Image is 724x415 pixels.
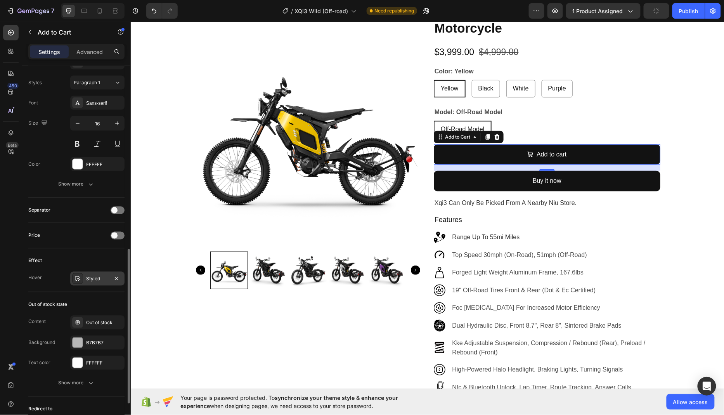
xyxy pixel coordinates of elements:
div: Beta [6,142,19,148]
button: Carousel Next Arrow [280,244,289,253]
span: range up to 55mi miles [322,212,389,219]
span: Off-Road Model [310,104,354,111]
div: Background [28,339,55,346]
button: Paragraph 1 [70,76,125,90]
div: Price [28,232,40,239]
button: 1 product assigned [566,3,641,19]
div: Add to Cart [313,112,341,119]
div: Hover [28,274,42,281]
button: Buy it now [303,149,530,170]
span: Need republishing [374,7,414,14]
div: Redirect to [28,406,52,413]
img: discbrake.png [303,298,315,310]
p: forged light weight aluminum frame, 167.6lbs [322,246,529,255]
button: Publish [672,3,705,19]
p: Add to Cart [38,28,104,37]
p: 19" off-road tires front & rear (dot & ec certified) [322,264,529,273]
div: $4,999.00 [347,23,388,38]
span: Your page is password protected. To when designing pages, we need access to your store password. [180,394,428,410]
span: Yellow [310,63,328,70]
p: nfc & bluetooth unlock, lap timer, route tracking, answer calls [322,361,529,370]
div: Show more [59,181,95,188]
p: Settings [38,48,60,56]
div: Open Intercom Messenger [698,377,716,396]
legend: model: off-road model [303,85,372,96]
span: Allow access [673,398,708,406]
div: Font [28,99,38,106]
div: Out of stock [86,319,123,326]
div: Styles [28,79,42,86]
div: Separator [28,207,50,214]
button: Allow access [667,394,715,410]
div: Show more [59,379,95,387]
div: Buy it now [402,154,431,165]
div: $3,999.00 [303,23,344,38]
p: Advanced [76,48,103,56]
span: Paragraph 1 [74,79,100,86]
div: B7B7B7 [86,340,123,347]
p: top speed 30mph (on-road), 51mph (off-road) [322,229,529,238]
div: Out of stock state [28,301,67,308]
img: distance.png [303,210,315,222]
button: Show more [28,177,125,191]
div: Undo/Redo [146,3,178,19]
legend: color: yellow [303,44,344,55]
img: speed.png [303,227,315,239]
p: 7 [51,6,54,16]
div: FFFFFF [86,161,123,168]
div: Text color [28,359,50,366]
span: Purple [417,63,435,70]
div: Effect [28,257,42,264]
span: xqi3 can only be picked from a nearby niu store. [304,178,446,184]
div: Publish [679,7,698,15]
img: Shopify%20Icons_Suspension.png [303,320,315,332]
button: 7 [3,3,58,19]
span: / [291,7,293,15]
span: 1 product assigned [573,7,623,15]
p: dual hydraulic disc, front 8.7", rear 8", sintered brake pads [322,299,529,309]
button: Show more [28,376,125,390]
img: Shopify%20Icons_Tires.png [303,263,315,274]
img: Shopify%20Icons_Lighting.png [303,342,315,354]
span: Black [348,63,363,70]
span: XQi3 Wild (Off-road) [294,7,348,15]
div: Size [28,118,49,128]
div: Sans-serif [86,100,123,107]
div: FFFFFF [86,360,123,367]
div: Content [28,318,46,325]
button: Add to cart [303,123,530,143]
p: high-powered halo headlight, braking lights, turning signals [322,343,529,352]
div: 450 [7,83,19,89]
span: synchronize your theme style & enhance your experience [180,394,398,409]
img: Shopify%20Icons_Tires.png [303,281,315,292]
span: White [382,63,398,70]
h2: Features [303,193,530,203]
div: Add to cart [406,127,436,139]
img: smartphone.png [303,360,315,372]
p: kke adjustable suspension, compression / rebound (rear), preload / rebound (front) [322,317,529,335]
img: Shopify%20Icons_Weight.png [303,245,315,257]
div: Styled [86,276,109,283]
div: Color [28,161,40,168]
p: foc [MEDICAL_DATA] for increased motor efficiency [322,281,529,291]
